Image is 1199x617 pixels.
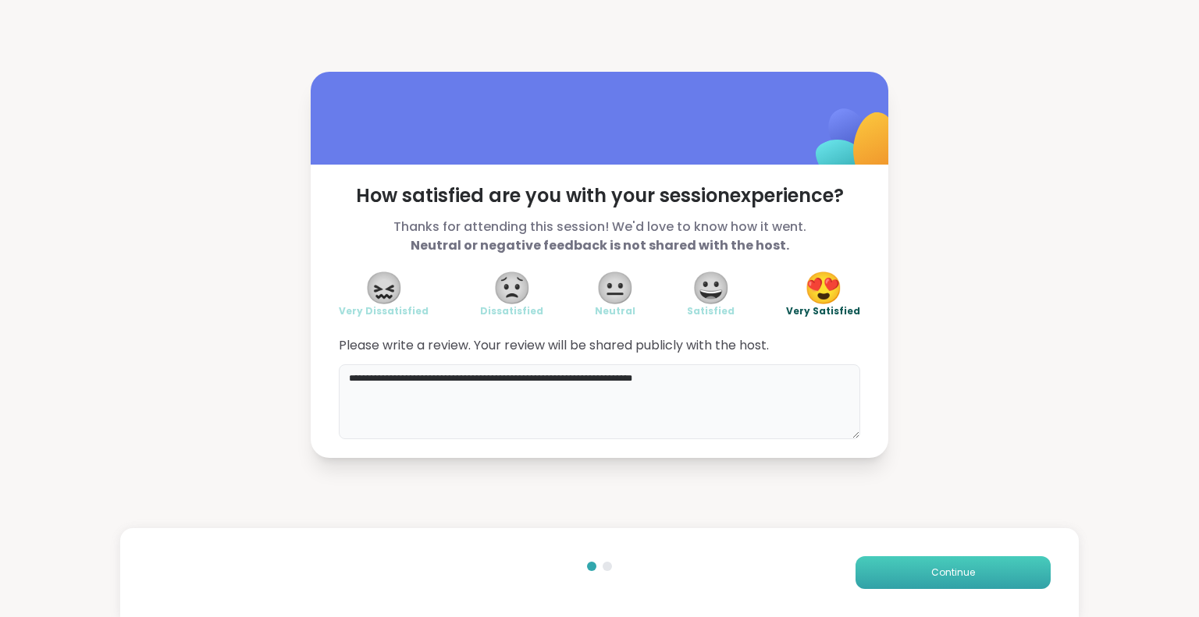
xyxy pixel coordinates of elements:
span: Thanks for attending this session! We'd love to know how it went. [339,218,860,255]
span: How satisfied are you with your session experience? [339,183,860,208]
button: Continue [856,556,1051,589]
span: 😀 [692,274,731,302]
span: Very Satisfied [786,305,860,317]
b: Neutral or negative feedback is not shared with the host. [411,236,789,254]
span: 😐 [596,274,635,302]
span: 😖 [365,274,404,302]
span: Satisfied [687,305,735,317]
span: Very Dissatisfied [339,305,429,317]
span: Continue [931,566,975,580]
span: Dissatisfied [480,305,543,317]
span: Neutral [595,305,635,317]
span: 😍 [804,274,843,302]
span: 😟 [493,274,532,302]
img: ShareWell Logomark [779,68,934,223]
span: Please write a review. Your review will be shared publicly with the host. [339,336,860,355]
